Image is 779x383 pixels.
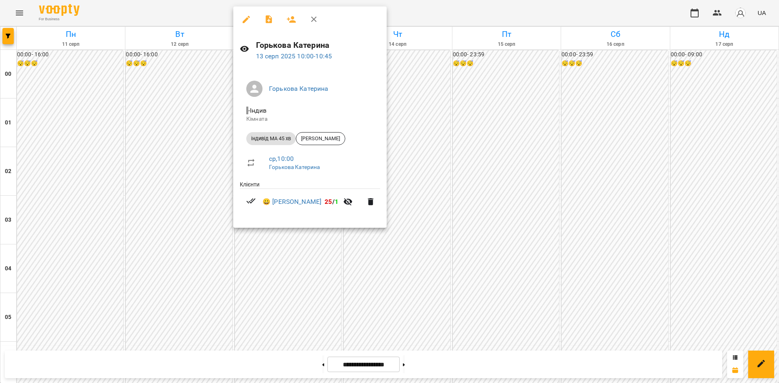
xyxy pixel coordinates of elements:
svg: Візит сплачено [246,196,256,206]
span: 25 [325,198,332,205]
a: 13 серп 2025 10:00-10:45 [256,52,332,60]
div: [PERSON_NAME] [296,132,345,145]
ul: Клієнти [240,180,380,218]
b: / [325,198,338,205]
a: Горькова Катерина [269,164,320,170]
a: Горькова Катерина [269,85,329,92]
a: 😀 [PERSON_NAME] [263,197,321,207]
p: Кімната [246,115,374,123]
span: індивід МА 45 хв [246,135,296,142]
span: 1 [335,198,338,205]
span: - Індив [246,107,268,114]
span: [PERSON_NAME] [296,135,345,142]
h6: Горькова Катерина [256,39,381,51]
a: ср , 10:00 [269,155,294,163]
